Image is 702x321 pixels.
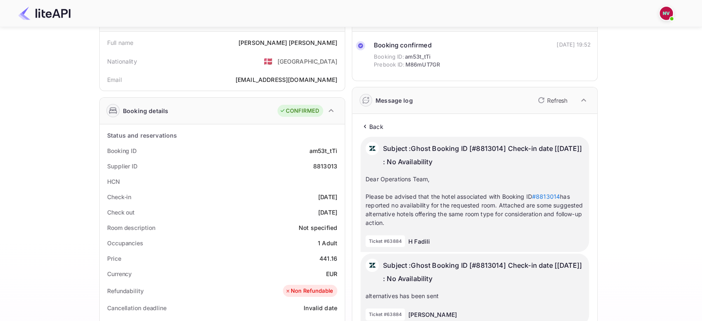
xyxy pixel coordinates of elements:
[319,254,337,263] div: 441.16
[383,259,584,285] p: Subject : Ghost Booking ID [#8813014] Check-in date [[DATE]] : No Availability
[374,41,440,50] div: Booking confirmed
[107,269,132,278] div: Currency
[238,38,337,47] div: [PERSON_NAME] [PERSON_NAME]
[107,193,131,201] div: Check-in
[285,287,333,295] div: Non Refundable
[366,175,584,227] div: Dear Operations Team, Please be advised that the hotel associated with Booking ID has reported no...
[369,122,383,131] p: Back
[533,94,571,107] button: Refresh
[405,53,430,61] span: am53t_tTi
[326,269,337,278] div: EUR
[107,254,121,263] div: Price
[107,177,120,186] div: HCN
[660,7,673,20] img: Nicholas Valbusa
[532,193,560,200] a: #8813014
[107,146,137,155] div: Booking ID
[236,75,337,84] div: [EMAIL_ADDRESS][DOMAIN_NAME]
[369,311,402,318] p: Ticket #63884
[107,208,135,217] div: Check out
[318,208,337,217] div: [DATE]
[557,41,591,49] div: [DATE] 19:52
[18,7,71,20] img: LiteAPI Logo
[376,96,413,105] div: Message log
[107,75,122,84] div: Email
[107,38,133,47] div: Full name
[107,223,155,232] div: Room description
[309,146,337,155] div: am53t_tTi
[408,310,457,319] p: [PERSON_NAME]
[405,61,440,69] span: M86mUT7GR
[277,57,337,66] div: [GEOGRAPHIC_DATA]
[313,162,337,170] div: 8813013
[369,238,402,245] p: Ticket #63884
[107,162,137,170] div: Supplier ID
[374,61,405,69] span: Prebook ID:
[107,131,177,140] div: Status and reservations
[547,96,567,105] p: Refresh
[299,223,337,232] div: Not specified
[123,106,168,115] div: Booking details
[374,53,404,61] span: Booking ID:
[107,57,137,66] div: Nationality
[107,304,167,312] div: Cancellation deadline
[366,291,584,300] div: alternatives has been sent
[383,142,584,168] p: Subject : Ghost Booking ID [#8813014] Check-in date [[DATE]] : No Availability
[408,237,430,246] p: H Fadili
[366,142,379,155] img: AwvSTEc2VUhQAAAAAElFTkSuQmCC
[107,286,144,295] div: Refundability
[318,239,337,247] div: 1 Adult
[263,54,273,69] span: United States
[318,193,337,201] div: [DATE]
[366,259,379,272] img: AwvSTEc2VUhQAAAAAElFTkSuQmCC
[107,239,143,247] div: Occupancies
[280,107,319,115] div: CONFIRMED
[304,304,337,312] div: Invalid date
